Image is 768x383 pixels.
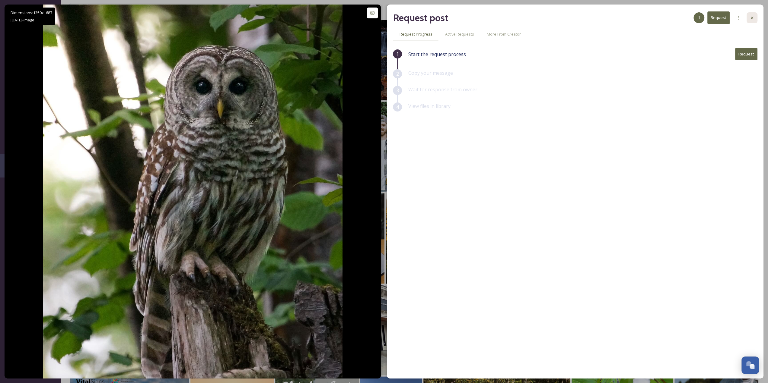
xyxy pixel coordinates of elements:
[396,103,399,111] span: 4
[11,17,34,23] span: [DATE] - Image
[735,48,757,60] button: Request
[396,70,399,77] span: 2
[399,31,432,37] span: Request Progress
[396,87,399,94] span: 3
[698,15,700,20] span: 1
[741,356,759,374] button: Open Chat
[11,10,52,15] span: Dimensions: 1350 x 1687
[408,86,477,93] span: Wait for response from owner
[396,50,399,58] span: 1
[707,11,730,24] button: Request
[408,70,453,76] span: Copy your message
[445,31,474,37] span: Active Requests
[393,11,448,25] h2: Request post
[486,31,521,37] span: More From Creator
[408,51,466,58] span: Start the request process
[408,103,450,109] span: View files in library
[43,5,343,378] img: Some walks are more exciting than others.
